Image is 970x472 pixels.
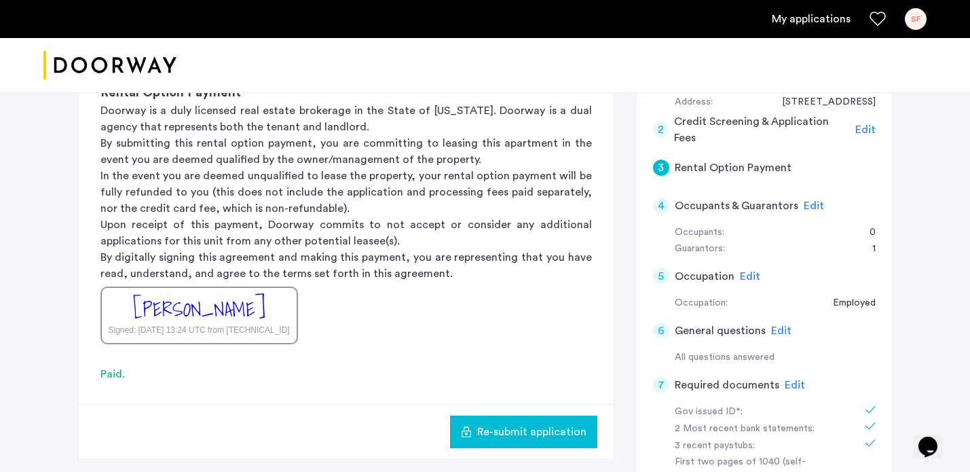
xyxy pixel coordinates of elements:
[450,416,597,448] button: button
[109,324,290,336] div: Signed: [DATE] 13:24 UTC from [TECHNICAL_ID]
[675,438,846,454] div: 3 recent paystubs:
[653,377,669,393] div: 7
[653,160,669,176] div: 3
[785,380,805,391] span: Edit
[43,40,176,91] a: Cazamio logo
[804,200,824,211] span: Edit
[913,418,956,458] iframe: chat widget
[675,94,713,111] div: Address:
[477,424,586,440] span: Re-submit application
[675,377,779,393] h5: Required documents
[675,160,791,176] h5: Rental Option Payment
[675,268,734,285] h5: Occupation
[653,198,669,214] div: 4
[100,168,592,217] p: In the event you are deemed unqualified to lease the property, your rental option payment will be...
[856,225,876,241] div: 0
[100,249,592,282] p: By digitally signing this agreement and making this payment, you are representing that you have r...
[100,217,592,249] p: Upon receipt of this payment, Doorway commits to not accept or consider any additional applicatio...
[855,124,876,135] span: Edit
[772,11,851,27] a: My application
[653,323,669,339] div: 6
[100,84,592,103] h3: Rental Option Payment
[100,366,592,382] div: Paid.
[740,271,760,282] span: Edit
[133,295,265,324] div: [PERSON_NAME]
[675,198,798,214] h5: Occupants & Guarantors
[859,241,876,257] div: 1
[675,421,846,437] div: 2 Most recent bank statements:
[675,225,724,241] div: Occupants:
[675,350,876,366] div: All questions answered
[768,94,876,111] div: 1120 Shady Lane, #Apt 3306
[43,40,176,91] img: logo
[100,103,592,135] p: Doorway is a duly licensed real estate brokerage in the State of [US_STATE]. Doorway is a dual ag...
[100,135,592,168] p: By submitting this rental option payment, you are committing to leasing this apartment in the eve...
[653,268,669,285] div: 5
[675,323,766,339] h5: General questions
[870,11,886,27] a: Favorites
[905,8,927,30] div: SF
[675,295,728,312] div: Occupation:
[653,122,669,138] div: 2
[771,325,791,336] span: Edit
[675,241,725,257] div: Guarantors:
[675,404,846,420] div: Gov issued ID*:
[819,295,876,312] div: Employed
[674,113,850,146] h5: Credit Screening & Application Fees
